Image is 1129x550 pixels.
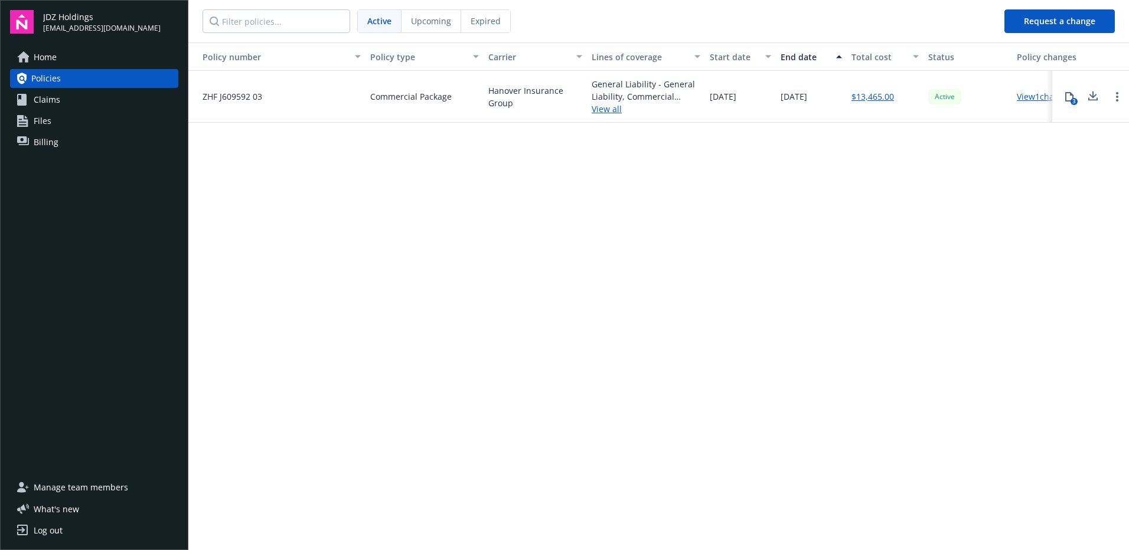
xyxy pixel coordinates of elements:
[1017,91,1073,102] a: View 1 changes
[924,42,1012,71] button: Status
[10,69,178,88] a: Policies
[34,112,51,130] span: Files
[411,15,451,27] span: Upcoming
[705,42,776,71] button: Start date
[933,91,957,102] span: Active
[592,51,687,63] div: Lines of coverage
[10,90,178,109] a: Claims
[781,51,829,63] div: End date
[851,90,894,103] a: $13,465.00
[1004,9,1115,33] button: Request a change
[34,90,60,109] span: Claims
[488,51,569,63] div: Carrier
[43,11,161,23] span: JDZ Holdings
[34,133,58,152] span: Billing
[10,503,98,515] button: What's new
[203,9,350,33] input: Filter policies...
[34,478,128,497] span: Manage team members
[471,15,501,27] span: Expired
[1017,51,1081,63] div: Policy changes
[592,103,700,115] a: View all
[1012,42,1086,71] button: Policy changes
[43,10,178,34] button: JDZ Holdings[EMAIL_ADDRESS][DOMAIN_NAME]
[587,42,705,71] button: Lines of coverage
[10,48,178,67] a: Home
[847,42,924,71] button: Total cost
[366,42,484,71] button: Policy type
[10,112,178,130] a: Files
[488,84,582,109] span: Hanover Insurance Group
[193,51,348,63] div: Policy number
[370,51,466,63] div: Policy type
[34,521,63,540] div: Log out
[193,90,262,103] span: ZHF J609592 03
[370,90,452,103] span: Commercial Package
[367,15,391,27] span: Active
[34,503,79,515] span: What ' s new
[31,69,61,88] span: Policies
[1058,85,1081,109] button: 3
[928,51,1007,63] div: Status
[193,51,348,63] div: Toggle SortBy
[1071,98,1078,105] div: 3
[484,42,587,71] button: Carrier
[781,90,807,103] span: [DATE]
[592,78,700,103] div: General Liability - General Liability, Commercial Property - Commercial Property
[1110,90,1124,104] a: Open options
[710,90,736,103] span: [DATE]
[710,51,758,63] div: Start date
[34,48,57,67] span: Home
[10,133,178,152] a: Billing
[776,42,847,71] button: End date
[43,23,161,34] span: [EMAIL_ADDRESS][DOMAIN_NAME]
[10,478,178,497] a: Manage team members
[851,51,906,63] div: Total cost
[10,10,34,34] img: navigator-logo.svg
